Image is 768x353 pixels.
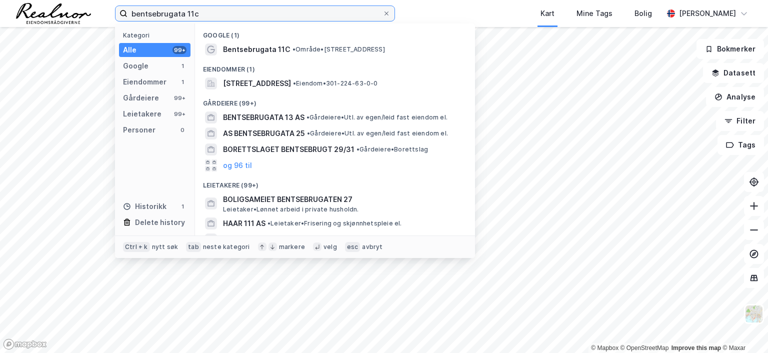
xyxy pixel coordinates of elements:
[267,219,402,227] span: Leietaker • Frisering og skjønnhetspleie el.
[135,216,185,228] div: Delete history
[223,233,302,245] span: AS [STREET_ADDRESS]
[123,44,136,56] div: Alle
[186,242,201,252] div: tab
[223,205,359,213] span: Leietaker • Lønnet arbeid i private husholdn.
[293,79,296,87] span: •
[703,63,764,83] button: Datasett
[356,145,359,153] span: •
[172,110,186,118] div: 99+
[591,344,618,351] a: Mapbox
[576,7,612,19] div: Mine Tags
[195,57,475,75] div: Eiendommer (1)
[172,46,186,54] div: 99+
[223,159,252,171] button: og 96 til
[293,79,378,87] span: Eiendom • 301-224-63-0-0
[744,304,763,323] img: Z
[123,31,190,39] div: Kategori
[123,76,166,88] div: Eiendommer
[696,39,764,59] button: Bokmerker
[123,200,166,212] div: Historikk
[307,129,448,137] span: Gårdeiere • Utl. av egen/leid fast eiendom el.
[223,143,354,155] span: BORETTSLAGET BENTSEBRUGT 29/31
[16,3,91,24] img: realnor-logo.934646d98de889bb5806.png
[178,78,186,86] div: 1
[540,7,554,19] div: Kart
[356,145,428,153] span: Gårdeiere • Borettslag
[203,243,250,251] div: neste kategori
[3,338,47,350] a: Mapbox homepage
[223,111,304,123] span: BENTSEBRUGATA 13 AS
[195,23,475,41] div: Google (1)
[307,129,310,137] span: •
[223,217,265,229] span: HAAR 111 AS
[306,113,447,121] span: Gårdeiere • Utl. av egen/leid fast eiendom el.
[718,305,768,353] div: Kontrollprogram for chat
[172,94,186,102] div: 99+
[323,243,337,251] div: velg
[223,193,463,205] span: BOLIGSAMEIET BENTSEBRUGATEN 27
[345,242,360,252] div: esc
[223,77,291,89] span: [STREET_ADDRESS]
[679,7,736,19] div: [PERSON_NAME]
[178,62,186,70] div: 1
[716,111,764,131] button: Filter
[127,6,382,21] input: Søk på adresse, matrikkel, gårdeiere, leietakere eller personer
[634,7,652,19] div: Bolig
[362,243,382,251] div: avbryt
[123,108,161,120] div: Leietakere
[195,91,475,109] div: Gårdeiere (99+)
[671,344,721,351] a: Improve this map
[292,45,295,53] span: •
[620,344,669,351] a: OpenStreetMap
[178,202,186,210] div: 1
[706,87,764,107] button: Analyse
[267,219,270,227] span: •
[718,305,768,353] iframe: Chat Widget
[123,60,148,72] div: Google
[223,43,290,55] span: Bentsebrugata 11C
[279,243,305,251] div: markere
[123,242,150,252] div: Ctrl + k
[123,124,155,136] div: Personer
[178,126,186,134] div: 0
[292,45,385,53] span: Område • [STREET_ADDRESS]
[306,113,309,121] span: •
[195,173,475,191] div: Leietakere (99+)
[152,243,178,251] div: nytt søk
[123,92,159,104] div: Gårdeiere
[223,127,305,139] span: AS BENTSEBRUGATA 25
[717,135,764,155] button: Tags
